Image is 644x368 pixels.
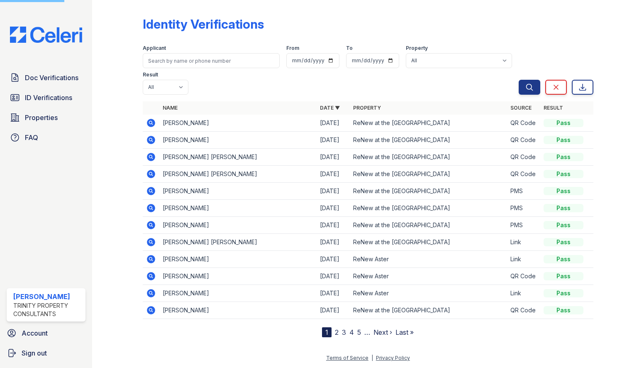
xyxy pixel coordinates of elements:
[350,302,507,319] td: ReNew at the [GEOGRAPHIC_DATA]
[159,149,317,166] td: [PERSON_NAME] [PERSON_NAME]
[544,289,583,297] div: Pass
[544,170,583,178] div: Pass
[7,69,85,86] a: Doc Verifications
[507,115,540,132] td: QR Code
[317,115,350,132] td: [DATE]
[317,268,350,285] td: [DATE]
[159,132,317,149] td: [PERSON_NAME]
[395,328,414,336] a: Last »
[317,183,350,200] td: [DATE]
[507,149,540,166] td: QR Code
[342,328,346,336] a: 3
[317,302,350,319] td: [DATE]
[320,105,340,111] a: Date ▼
[3,325,89,341] a: Account
[376,355,410,361] a: Privacy Policy
[317,217,350,234] td: [DATE]
[507,302,540,319] td: QR Code
[159,234,317,251] td: [PERSON_NAME] [PERSON_NAME]
[507,200,540,217] td: PMS
[163,105,178,111] a: Name
[7,109,85,126] a: Properties
[350,149,507,166] td: ReNew at the [GEOGRAPHIC_DATA]
[507,285,540,302] td: Link
[317,251,350,268] td: [DATE]
[22,328,48,338] span: Account
[335,328,339,336] a: 2
[507,268,540,285] td: QR Code
[544,136,583,144] div: Pass
[143,71,158,78] label: Result
[544,105,563,111] a: Result
[507,217,540,234] td: PMS
[326,355,368,361] a: Terms of Service
[350,200,507,217] td: ReNew at the [GEOGRAPHIC_DATA]
[143,45,166,52] label: Applicant
[350,285,507,302] td: ReNew Aster
[317,132,350,149] td: [DATE]
[350,251,507,268] td: ReNew Aster
[159,285,317,302] td: [PERSON_NAME]
[406,45,428,52] label: Property
[143,53,279,68] input: Search by name or phone number
[350,183,507,200] td: ReNew at the [GEOGRAPHIC_DATA]
[364,327,370,337] span: …
[357,328,361,336] a: 5
[350,166,507,183] td: ReNew at the [GEOGRAPHIC_DATA]
[507,166,540,183] td: QR Code
[13,292,82,302] div: [PERSON_NAME]
[3,345,89,361] a: Sign out
[22,348,47,358] span: Sign out
[350,132,507,149] td: ReNew at the [GEOGRAPHIC_DATA]
[350,268,507,285] td: ReNew Aster
[317,234,350,251] td: [DATE]
[159,183,317,200] td: [PERSON_NAME]
[350,115,507,132] td: ReNew at the [GEOGRAPHIC_DATA]
[25,132,38,142] span: FAQ
[7,129,85,146] a: FAQ
[507,183,540,200] td: PMS
[322,327,332,337] div: 1
[3,27,89,43] img: CE_Logo_Blue-a8612792a0a2168367f1c8372b55b34899dd931a85d93a1a3d3e32e68fde9ad4.png
[373,328,392,336] a: Next ›
[371,355,373,361] div: |
[544,221,583,229] div: Pass
[159,115,317,132] td: [PERSON_NAME]
[507,234,540,251] td: Link
[544,238,583,246] div: Pass
[159,217,317,234] td: [PERSON_NAME]
[350,234,507,251] td: ReNew at the [GEOGRAPHIC_DATA]
[317,149,350,166] td: [DATE]
[13,302,82,318] div: Trinity Property Consultants
[346,45,353,52] label: To
[25,113,58,123] span: Properties
[507,251,540,268] td: Link
[159,251,317,268] td: [PERSON_NAME]
[317,200,350,217] td: [DATE]
[159,166,317,183] td: [PERSON_NAME] [PERSON_NAME]
[544,119,583,127] div: Pass
[317,285,350,302] td: [DATE]
[507,132,540,149] td: QR Code
[143,17,264,32] div: Identity Verifications
[350,217,507,234] td: ReNew at the [GEOGRAPHIC_DATA]
[544,187,583,195] div: Pass
[353,105,381,111] a: Property
[544,306,583,314] div: Pass
[349,328,354,336] a: 4
[25,93,72,103] span: ID Verifications
[510,105,532,111] a: Source
[544,153,583,161] div: Pass
[7,89,85,106] a: ID Verifications
[544,255,583,263] div: Pass
[159,302,317,319] td: [PERSON_NAME]
[159,268,317,285] td: [PERSON_NAME]
[286,45,299,52] label: From
[159,200,317,217] td: [PERSON_NAME]
[544,272,583,280] div: Pass
[317,166,350,183] td: [DATE]
[544,204,583,212] div: Pass
[25,73,78,83] span: Doc Verifications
